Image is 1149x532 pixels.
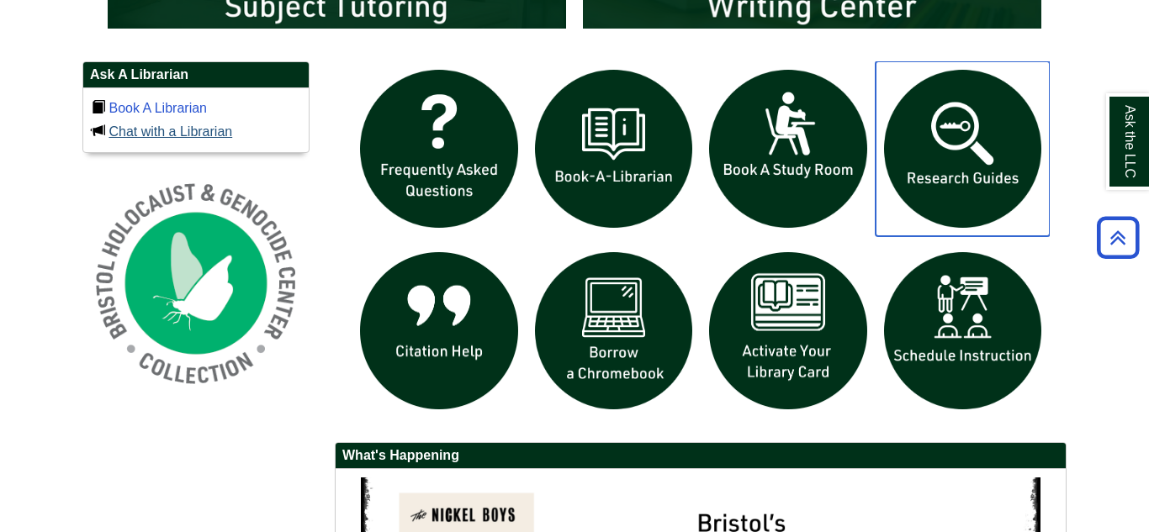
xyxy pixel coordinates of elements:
[527,61,702,236] img: Book a Librarian icon links to book a librarian web page
[109,101,207,115] a: Book A Librarian
[527,244,702,419] img: Borrow a chromebook icon links to the borrow a chromebook web page
[352,61,527,236] img: frequently asked questions
[83,62,309,88] h2: Ask A Librarian
[82,170,310,397] img: Holocaust and Genocide Collection
[701,244,876,419] img: activate Library Card icon links to form to activate student ID into library card
[876,61,1051,236] img: Research Guides icon links to research guides web page
[336,443,1066,469] h2: What's Happening
[352,244,527,419] img: citation help icon links to citation help guide page
[1091,226,1145,249] a: Back to Top
[876,244,1051,419] img: For faculty. Schedule Library Instruction icon links to form.
[701,61,876,236] img: book a study room icon links to book a study room web page
[109,124,232,139] a: Chat with a Librarian
[352,61,1050,425] div: slideshow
